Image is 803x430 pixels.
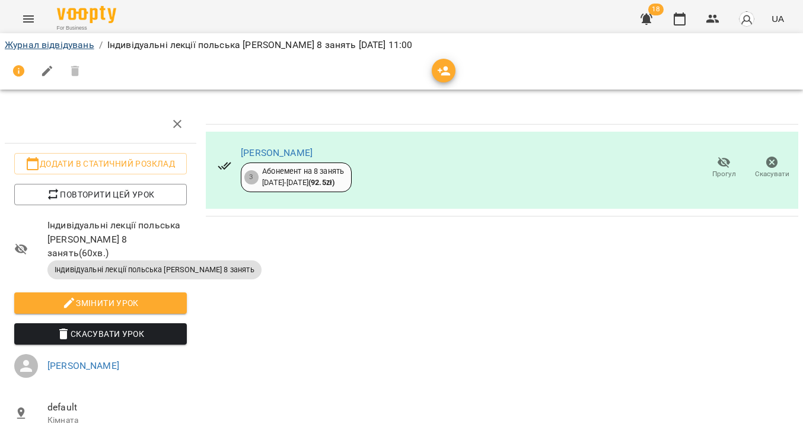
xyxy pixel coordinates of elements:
span: Прогул [712,169,736,179]
p: Кімната [47,415,187,426]
span: 18 [648,4,664,15]
button: Прогул [700,151,748,184]
span: UA [772,12,784,25]
button: Menu [14,5,43,33]
b: ( 92.5 zł ) [308,178,334,187]
span: Індивідуальні лекції польська [PERSON_NAME] 8 занять [47,265,262,275]
div: 3 [244,170,259,184]
p: Індивідуальні лекції польська [PERSON_NAME] 8 занять [DATE] 11:00 [107,38,413,52]
img: Voopty Logo [57,6,116,23]
nav: breadcrumb [5,38,798,52]
span: Змінити урок [24,296,177,310]
button: Повторити цей урок [14,184,187,205]
span: Повторити цей урок [24,187,177,202]
button: Додати в статичний розклад [14,153,187,174]
button: Скасувати [748,151,796,184]
span: Індивідуальні лекції польська [PERSON_NAME] 8 занять ( 60 хв. ) [47,218,187,260]
button: Скасувати Урок [14,323,187,345]
li: / [99,38,103,52]
div: Абонемент на 8 занять [DATE] - [DATE] [262,166,344,188]
span: For Business [57,24,116,32]
span: default [47,400,187,415]
button: UA [767,8,789,30]
span: Скасувати Урок [24,327,177,341]
a: [PERSON_NAME] [241,147,313,158]
button: Змінити урок [14,292,187,314]
span: Додати в статичний розклад [24,157,177,171]
img: avatar_s.png [738,11,755,27]
a: [PERSON_NAME] [47,360,119,371]
a: Журнал відвідувань [5,39,94,50]
span: Скасувати [755,169,789,179]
